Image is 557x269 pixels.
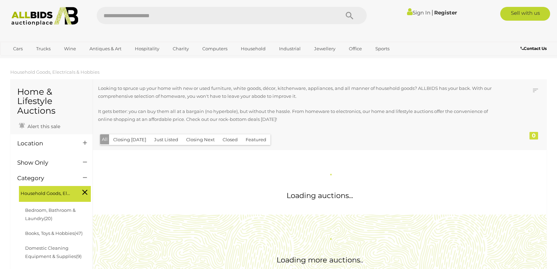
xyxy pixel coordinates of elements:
[17,140,73,147] h4: Location
[21,188,72,197] span: Household Goods, Electricals & Hobbies
[25,230,83,236] a: Books, Toys & Hobbies(47)
[44,216,52,221] span: (20)
[168,43,193,54] a: Charity
[198,43,232,54] a: Computers
[76,254,82,259] span: (9)
[9,43,27,54] a: Cars
[98,84,500,101] p: Looking to spruce up your home with new or used furniture, white goods, décor, kitchenware, appli...
[277,256,363,264] span: Loading more auctions..
[275,43,305,54] a: Industrial
[242,134,270,145] button: Featured
[109,134,150,145] button: Closing [DATE]
[25,207,76,221] a: Bedroom, Bathroom & Laundry(20)
[100,134,109,144] button: All
[26,123,60,130] span: Alert this sale
[371,43,394,54] a: Sports
[74,230,83,236] span: (47)
[182,134,219,145] button: Closing Next
[17,121,62,131] a: Alert this sale
[130,43,164,54] a: Hospitality
[98,107,500,124] p: It gets better: you can buy them all at a bargain (no hyperbole), but without the hassle. From ho...
[236,43,270,54] a: Household
[218,134,242,145] button: Closed
[521,46,547,51] b: Contact Us
[310,43,340,54] a: Jewellery
[431,9,433,16] span: |
[17,159,73,166] h4: Show Only
[10,69,99,75] a: Household Goods, Electricals & Hobbies
[60,43,81,54] a: Wine
[25,245,82,259] a: Domestic Cleaning Equipment & Supplies(9)
[521,45,548,52] a: Contact Us
[32,43,55,54] a: Trucks
[344,43,366,54] a: Office
[17,175,73,182] h4: Category
[529,132,538,139] div: 0
[287,191,353,200] span: Loading auctions...
[332,7,367,24] button: Search
[9,54,66,66] a: [GEOGRAPHIC_DATA]
[17,87,86,116] h1: Home & Lifestyle Auctions
[434,9,457,16] a: Register
[500,7,550,21] a: Sell with us
[8,7,82,26] img: Allbids.com.au
[150,134,182,145] button: Just Listed
[85,43,126,54] a: Antiques & Art
[407,9,430,16] a: Sign In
